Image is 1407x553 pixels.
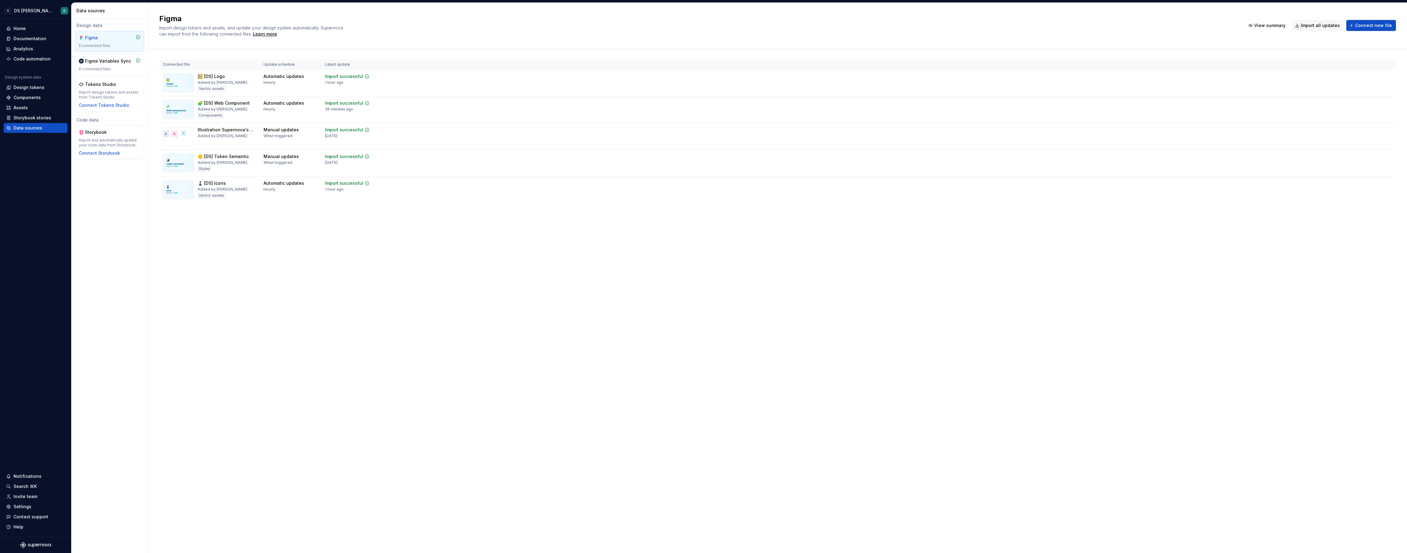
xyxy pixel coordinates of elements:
div: When triggered [264,160,292,165]
button: Import all updates [1292,20,1344,31]
div: Automatic updates [264,100,304,106]
div: Design data [75,22,144,29]
div: Import successful [325,180,363,186]
div: 6 connected files [79,67,141,72]
div: When triggered [264,133,292,138]
a: Figma5 connected files [75,31,144,52]
div: Analytics [13,46,33,52]
div: DS [PERSON_NAME] [14,8,53,14]
div: Invite team [13,493,37,500]
button: CDS [PERSON_NAME]O [1,4,70,17]
div: Illustration Supernova's documentation [198,127,256,133]
button: View summary [1245,20,1289,31]
div: Import and automatically update your code data from Storybook. [79,138,141,148]
h2: Figma [159,14,1238,24]
th: Latest update [321,60,385,70]
div: Vector assets [198,86,226,92]
th: Connected file [159,60,260,70]
button: Notifications [4,471,67,481]
a: Tokens StudioImport design tokens and assets from Tokens StudioConnect Tokens Studio [75,78,144,112]
div: 🪙 [DS] Token Semantic [198,153,249,160]
a: Supernova Logo [20,542,51,548]
div: Components [13,95,41,101]
div: Search ⌘K [13,483,37,489]
div: 🖼️ [DS] Logo [198,73,225,79]
a: Assets [4,103,67,113]
a: Documentation [4,34,67,44]
span: Connect new file [1355,22,1392,29]
button: Connect new file [1346,20,1396,31]
span: Import all updates [1301,22,1340,29]
div: Documentation [13,36,46,42]
a: Figma Variables Sync6 connected files [75,54,144,75]
div: Components [198,112,224,118]
div: Import successful [325,153,363,160]
button: Contact support [4,512,67,522]
div: Storybook stories [13,115,51,121]
div: Assets [13,105,28,111]
div: Vector assets [198,192,226,199]
div: ♟️ [DS] Icons [198,180,226,186]
a: Home [4,24,67,33]
div: Contact support [13,514,48,520]
div: Import successful [325,73,363,79]
div: Figma [85,35,114,41]
div: [DATE] [325,160,337,165]
button: Connect Tokens Studio [79,102,129,108]
div: Automatic updates [264,73,304,79]
a: Storybook stories [4,113,67,123]
a: StorybookImport and automatically update your code data from Storybook.Connect Storybook [75,126,144,160]
div: Styles [198,166,211,172]
th: Update schedule [260,60,321,70]
div: Settings [13,504,31,510]
div: 1 hour ago [325,80,344,85]
div: Hourly [264,80,276,85]
div: O [63,8,66,13]
a: Design tokens [4,83,67,92]
div: 36 minutes ago [325,107,353,112]
button: Connect Storybook [79,150,120,156]
a: Data sources [4,123,67,133]
div: Import successful [325,127,363,133]
div: Notifications [13,473,41,479]
div: Code automation [13,56,51,62]
div: Added by [PERSON_NAME] [198,80,247,85]
div: Help [13,524,23,530]
div: Added by [PERSON_NAME] [198,107,247,112]
div: 1 hour ago [325,187,344,192]
div: Data sources [76,8,145,14]
div: Storybook [85,129,114,135]
div: 🧩 [DS] Web Component [198,100,250,106]
button: Search ⌘K [4,481,67,491]
span: View summary [1254,22,1286,29]
div: Manual updates [264,127,299,133]
div: [DATE] [325,133,337,138]
div: Automatic updates [264,180,304,186]
div: Added by [PERSON_NAME] [198,160,247,165]
a: Invite team [4,492,67,501]
div: Home [13,25,26,32]
div: Hourly [264,107,276,112]
div: 5 connected files [79,43,141,48]
button: Help [4,522,67,532]
div: Design system data [5,75,41,80]
div: Design tokens [13,84,44,91]
div: Added by [PERSON_NAME] [198,187,247,192]
a: Settings [4,502,67,512]
div: Figma Variables Sync [85,58,131,64]
span: Import design tokens and assets, and update your design system automatically. Supernova can impor... [159,25,344,37]
a: Learn more [253,31,277,37]
div: Import successful [325,100,363,106]
div: Added by [PERSON_NAME] [198,133,247,138]
div: Tokens Studio [85,81,116,87]
div: Data sources [13,125,42,131]
div: Hourly [264,187,276,192]
a: Analytics [4,44,67,54]
span: . [252,32,278,37]
a: Components [4,93,67,102]
div: Manual updates [264,153,299,160]
div: Code data [75,117,144,123]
